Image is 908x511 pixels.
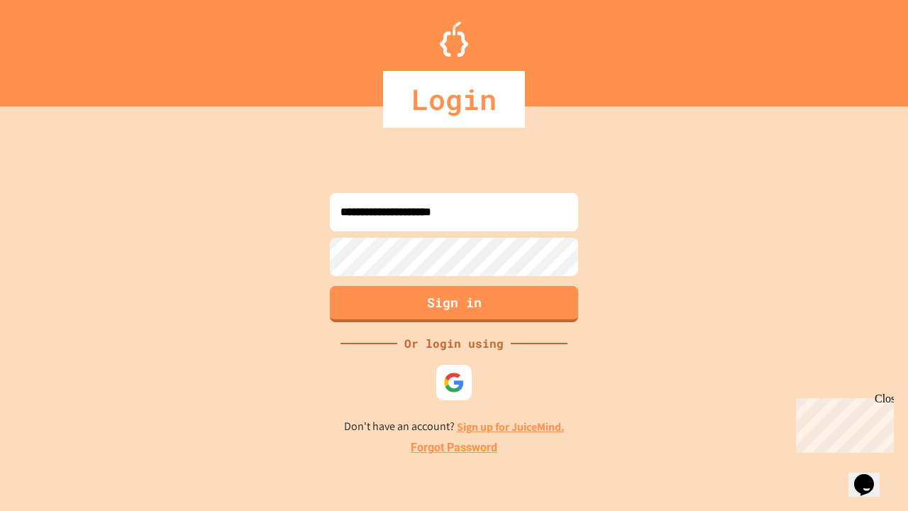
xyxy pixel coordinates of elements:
img: google-icon.svg [443,372,465,393]
iframe: chat widget [848,454,894,497]
div: Chat with us now!Close [6,6,98,90]
img: Logo.svg [440,21,468,57]
div: Login [383,71,525,128]
button: Sign in [330,286,578,322]
a: Sign up for JuiceMind. [457,419,565,434]
div: Or login using [397,335,511,352]
iframe: chat widget [790,392,894,453]
p: Don't have an account? [344,418,565,436]
a: Forgot Password [411,439,497,456]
